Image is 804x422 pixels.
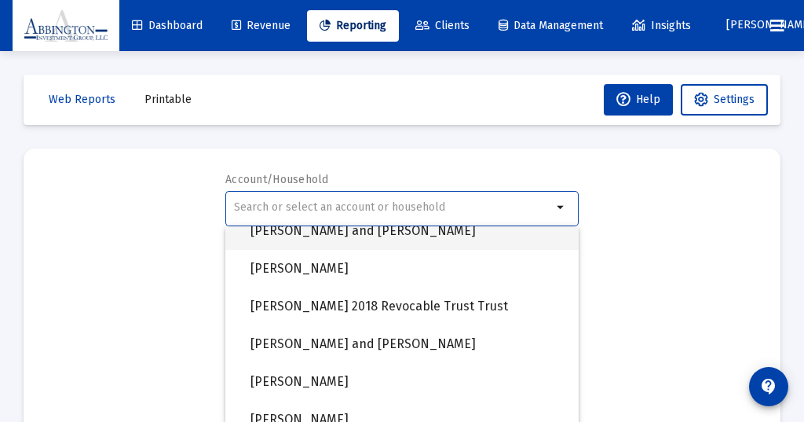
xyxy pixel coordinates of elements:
[234,201,552,214] input: Search or select an account or household
[619,10,703,42] a: Insights
[144,93,192,106] span: Printable
[707,9,758,41] button: [PERSON_NAME]
[225,173,329,186] label: Account/Household
[499,19,603,32] span: Data Management
[36,84,128,116] button: Web Reports
[632,19,691,32] span: Insights
[232,19,291,32] span: Revenue
[219,10,303,42] a: Revenue
[403,10,482,42] a: Clients
[250,288,566,325] span: [PERSON_NAME] 2018 Revocable Trust Trust
[119,10,215,42] a: Dashboard
[250,212,566,250] span: [PERSON_NAME] and [PERSON_NAME]
[552,198,571,217] mat-icon: arrow_drop_down
[250,363,566,401] span: [PERSON_NAME]
[307,10,399,42] a: Reporting
[681,84,768,116] button: Settings
[604,84,673,116] button: Help
[714,93,755,106] span: Settings
[616,93,660,106] span: Help
[415,19,470,32] span: Clients
[132,19,203,32] span: Dashboard
[759,377,778,396] mat-icon: contact_support
[250,250,566,288] span: [PERSON_NAME]
[486,10,616,42] a: Data Management
[49,93,115,106] span: Web Reports
[132,84,204,116] button: Printable
[24,10,108,42] img: Dashboard
[250,325,566,363] span: [PERSON_NAME] and [PERSON_NAME]
[320,19,386,32] span: Reporting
